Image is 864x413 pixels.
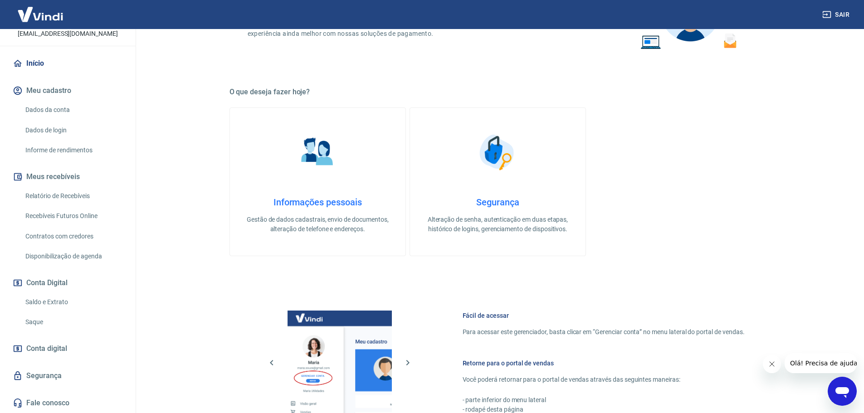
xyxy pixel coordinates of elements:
a: Segurança [11,366,125,386]
p: Gestão de dados cadastrais, envio de documentos, alteração de telefone e endereços. [244,215,391,234]
p: Alteração de senha, autenticação em duas etapas, histórico de logins, gerenciamento de dispositivos. [425,215,571,234]
img: Informações pessoais [295,130,340,175]
h4: Informações pessoais [244,197,391,208]
h4: Segurança [425,197,571,208]
p: - parte inferior do menu lateral [463,395,745,405]
a: Saque [22,313,125,331]
p: Para acessar este gerenciador, basta clicar em “Gerenciar conta” no menu lateral do portal de ven... [463,327,745,337]
a: Dados de login [22,121,125,140]
button: Sair [820,6,853,23]
a: Fale conosco [11,393,125,413]
a: Dados da conta [22,101,125,119]
iframe: Fechar mensagem [763,355,781,373]
span: Conta digital [26,342,67,355]
a: Informe de rendimentos [22,141,125,160]
h6: Fácil de acessar [463,311,745,320]
a: Informações pessoaisInformações pessoaisGestão de dados cadastrais, envio de documentos, alteraçã... [229,107,406,256]
h6: Retorne para o portal de vendas [463,359,745,368]
p: [EMAIL_ADDRESS][DOMAIN_NAME] [18,29,118,39]
a: Recebíveis Futuros Online [22,207,125,225]
a: Disponibilização de agenda [22,247,125,266]
img: Vindi [11,0,70,28]
a: Início [11,53,125,73]
a: Saldo e Extrato [22,293,125,311]
a: SegurançaSegurançaAlteração de senha, autenticação em duas etapas, histórico de logins, gerenciam... [410,107,586,256]
button: Conta Digital [11,273,125,293]
p: Você poderá retornar para o portal de vendas através das seguintes maneiras: [463,375,745,384]
h5: O que deseja fazer hoje? [229,87,766,97]
span: Olá! Precisa de ajuda? [5,6,76,14]
iframe: Mensagem da empresa [785,353,857,373]
iframe: Botão para abrir a janela de mensagens [828,377,857,406]
button: Meus recebíveis [11,167,125,187]
a: Conta digital [11,339,125,359]
img: Segurança [475,130,520,175]
a: Contratos com credores [22,227,125,246]
button: Meu cadastro [11,81,125,101]
a: Relatório de Recebíveis [22,187,125,205]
